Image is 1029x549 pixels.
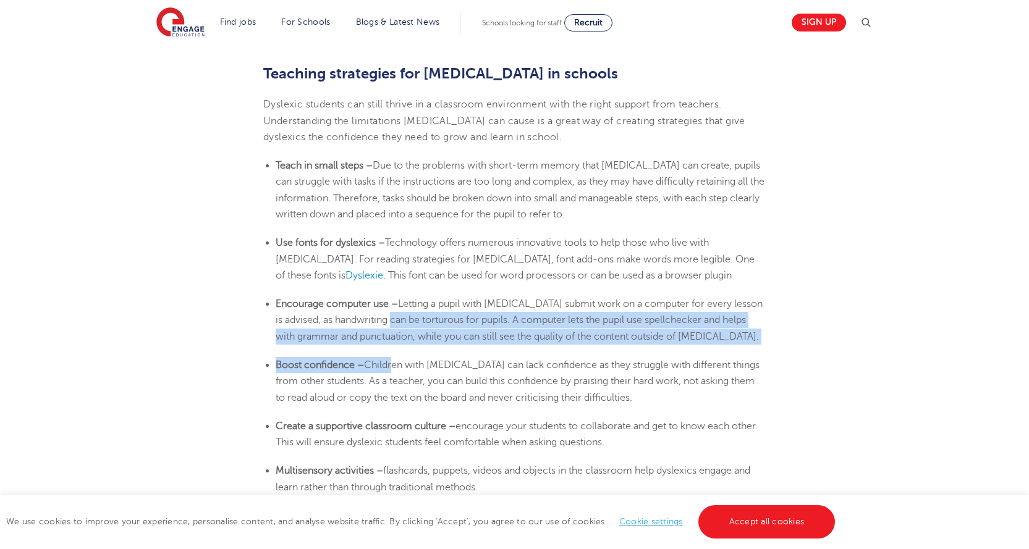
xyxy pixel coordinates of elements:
[276,421,455,432] b: Create a supportive classroom culture –
[345,270,383,281] a: Dyslexie
[281,17,330,27] a: For Schools
[391,298,398,309] b: –
[276,298,389,309] b: Encourage computer use
[276,237,385,248] b: Use fonts for dyslexics –
[276,465,750,492] span: flashcards, puppets, videos and objects in the classroom help dyslexics engage and learn rather t...
[263,99,745,143] span: Dyslexic students can still thrive in a classroom environment with the right support from teacher...
[6,517,838,526] span: We use cookies to improve your experience, personalise content, and analyse website traffic. By c...
[276,465,383,476] b: Multisensory activities –
[276,298,763,342] span: Letting a pupil with [MEDICAL_DATA] submit work on a computer for every lesson is advised, as han...
[792,14,846,31] a: Sign up
[276,160,373,171] b: Teach in small steps –
[263,65,618,82] b: Teaching strategies for [MEDICAL_DATA] in schools
[276,359,364,371] b: Boost confidence –
[619,517,683,526] a: Cookie settings
[276,359,760,403] span: Children with [MEDICAL_DATA] can lack confidence as they struggle with different things from othe...
[574,18,603,27] span: Recruit
[156,7,205,38] img: Engage Education
[276,421,758,448] span: encourage your students to collaborate and get to know each other. This will ensure dyslexic stud...
[220,17,256,27] a: Find jobs
[383,270,732,281] span: . This font can be used for word processors or can be used as a browser plugin
[564,14,612,31] a: Recruit
[698,505,836,539] a: Accept all cookies
[482,19,562,27] span: Schools looking for staff
[356,17,440,27] a: Blogs & Latest News
[276,160,764,220] span: Due to the problems with short-term memory that [MEDICAL_DATA] can create, pupils can struggle wi...
[276,237,755,281] span: Technology offers numerous innovative tools to help those who live with [MEDICAL_DATA]. For readi...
